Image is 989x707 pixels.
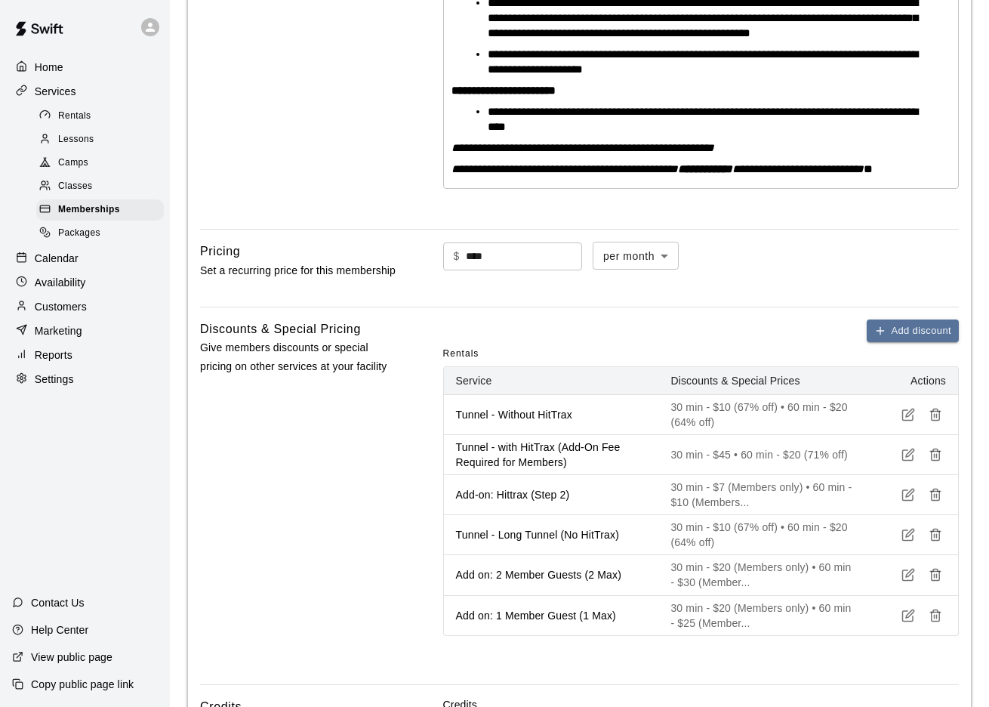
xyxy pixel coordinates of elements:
a: Rentals [36,104,170,128]
th: Actions [867,367,958,395]
span: Packages [58,226,100,241]
div: Lessons [36,129,164,150]
div: per month [593,242,679,270]
p: Contact Us [31,595,85,610]
a: Classes [36,175,170,199]
a: Memberships [36,199,170,222]
th: Service [444,367,659,395]
p: 30 min - $20 (Members only) • 60 min - $30 (Member... [670,560,855,590]
a: Calendar [12,247,158,270]
p: 30 min - $10 (67% off) • 60 min - $20 (64% off) [670,400,855,430]
a: Availability [12,271,158,294]
p: Add on: 2 Member Guests (2 Max) [456,567,647,582]
p: Calendar [35,251,79,266]
span: Lessons [58,132,94,147]
p: Tunnel - with HitTrax (Add-On Fee Required for Members) [456,440,647,470]
div: Camps [36,153,164,174]
p: Settings [35,372,74,387]
p: 30 min - $45 • 60 min - $20 (71% off) [670,447,855,462]
th: Discounts & Special Prices [658,367,867,395]
p: 30 min - $7 (Members only) • 60 min - $10 (Members... [670,480,855,510]
p: Add-on: Hittrax (Step 2) [456,487,647,502]
p: Copy public page link [31,677,134,692]
span: Classes [58,179,92,194]
a: Customers [12,295,158,318]
p: Services [35,84,76,99]
p: Tunnel - Long Tunnel (No HitTrax) [456,527,647,542]
a: Lessons [36,128,170,151]
p: Marketing [35,323,82,338]
div: Classes [36,176,164,197]
a: Marketing [12,320,158,342]
a: Camps [36,152,170,175]
p: $ [454,249,460,264]
a: Packages [36,222,170,245]
p: Help Center [31,622,88,638]
a: Settings [12,368,158,391]
span: Rentals [58,109,91,124]
div: Memberships [36,199,164,221]
span: Rentals [443,342,479,366]
h6: Discounts & Special Pricing [200,320,361,339]
span: Memberships [58,202,120,218]
p: Home [35,60,63,75]
p: Reports [35,347,72,363]
a: Home [12,56,158,79]
button: Add discount [867,320,959,343]
p: 30 min - $10 (67% off) • 60 min - $20 (64% off) [670,520,855,550]
p: Add on: 1 Member Guest (1 Max) [456,608,647,623]
p: 30 min - $20 (Members only) • 60 min - $25 (Member... [670,600,855,631]
span: Camps [58,156,88,171]
p: Tunnel - Without HitTrax [456,407,647,422]
a: Services [12,80,158,103]
p: Give members discounts or special pricing on other services at your facility [200,338,397,376]
a: Reports [12,344,158,366]
div: Rentals [36,106,164,127]
div: Packages [36,223,164,244]
p: Customers [35,299,87,314]
h6: Pricing [200,242,240,261]
p: Set a recurring price for this membership [200,261,397,280]
p: Availability [35,275,86,290]
p: View public page [31,650,112,665]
